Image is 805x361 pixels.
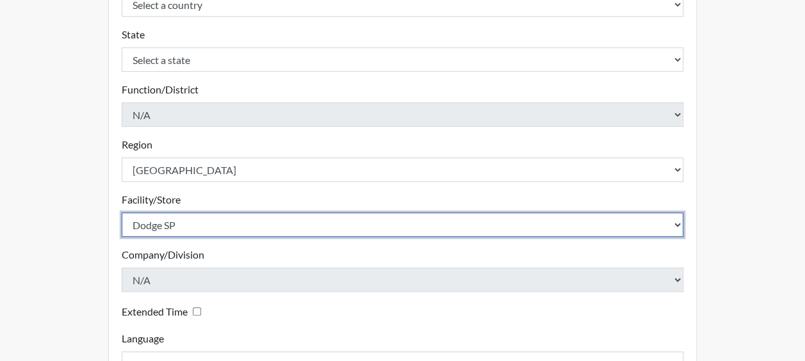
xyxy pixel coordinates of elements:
[122,137,152,152] label: Region
[122,82,199,97] label: Function/District
[122,27,145,42] label: State
[122,192,181,207] label: Facility/Store
[122,331,164,346] label: Language
[122,302,206,321] div: Checking this box will provide the interviewee with an accomodation of extra time to answer each ...
[122,304,188,319] label: Extended Time
[122,247,204,262] label: Company/Division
